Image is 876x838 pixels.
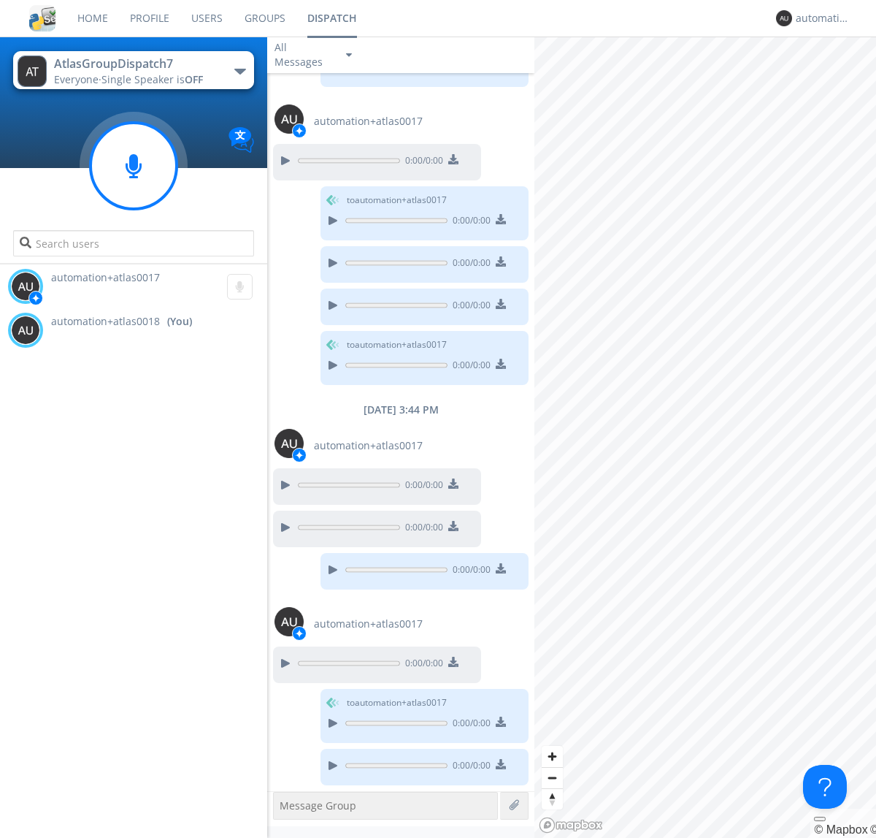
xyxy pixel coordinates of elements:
span: Single Speaker is [101,72,203,86]
span: automation+atlas0018 [51,314,160,329]
div: AtlasGroupDispatch7 [54,56,218,72]
span: 0:00 / 0:00 [400,657,443,673]
img: download media button [496,563,506,574]
span: 0:00 / 0:00 [447,214,491,230]
div: Everyone · [54,72,218,87]
span: automation+atlas0017 [314,438,423,453]
img: 373638.png [274,429,304,458]
img: download media button [496,759,506,769]
img: 373638.png [11,316,40,345]
span: 0:00 / 0:00 [400,521,443,537]
img: download media button [496,717,506,727]
div: (You) [167,314,192,329]
img: download media button [448,479,458,489]
img: download media button [448,154,458,164]
span: 0:00 / 0:00 [447,717,491,733]
a: Mapbox [814,823,867,836]
span: to automation+atlas0017 [347,338,447,351]
input: Search users [13,230,253,256]
img: download media button [496,256,506,267]
a: Mapbox logo [539,817,603,834]
span: 0:00 / 0:00 [447,563,491,579]
img: download media button [448,657,458,667]
img: 373638.png [274,607,304,636]
img: download media button [496,214,506,224]
div: [DATE] 3:44 PM [267,403,534,417]
span: OFF [185,72,203,86]
span: automation+atlas0017 [314,114,423,129]
span: 0:00 / 0:00 [400,479,443,495]
span: 0:00 / 0:00 [447,256,491,273]
span: 0:00 / 0:00 [447,299,491,315]
img: 373638.png [18,56,47,87]
span: 0:00 / 0:00 [447,359,491,375]
span: Reset bearing to north [542,789,563,810]
div: All Messages [274,40,333,69]
span: automation+atlas0017 [314,617,423,631]
img: download media button [448,521,458,531]
img: download media button [496,359,506,369]
img: Translation enabled [228,127,254,153]
iframe: Toggle Customer Support [803,765,847,809]
span: to automation+atlas0017 [347,194,447,207]
img: cddb5a64eb264b2086981ab96f4c1ba7 [29,5,55,31]
img: 373638.png [274,104,304,134]
img: caret-down-sm.svg [346,53,352,57]
span: to automation+atlas0017 [347,696,447,709]
button: AtlasGroupDispatch7Everyone·Single Speaker isOFF [13,51,253,89]
button: Zoom out [542,767,563,788]
img: 373638.png [11,272,40,301]
div: automation+atlas0018 [796,11,850,26]
span: 0:00 / 0:00 [400,154,443,170]
img: download media button [496,299,506,309]
span: 0:00 / 0:00 [447,759,491,775]
span: automation+atlas0017 [51,270,160,284]
img: 373638.png [776,10,792,26]
button: Zoom in [542,746,563,767]
button: Toggle attribution [814,817,826,821]
button: Reset bearing to north [542,788,563,810]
